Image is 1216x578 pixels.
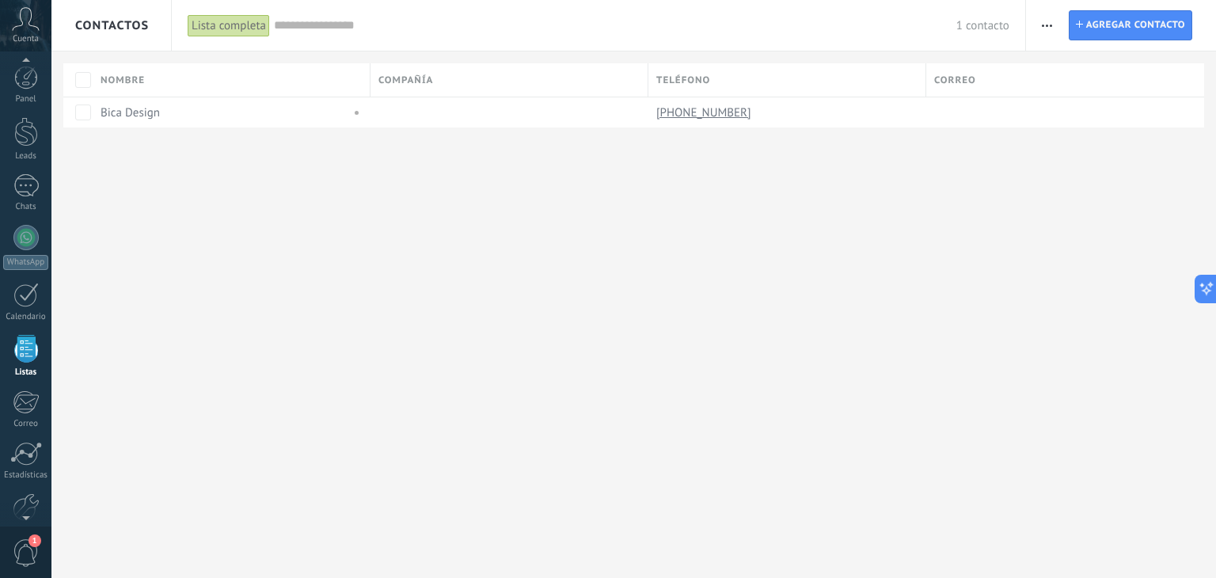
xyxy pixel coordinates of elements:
span: 1 contacto [956,18,1009,33]
span: 1 [28,534,41,547]
span: Agregar contacto [1086,11,1185,40]
div: Panel [3,94,49,105]
span: Compañía [378,73,433,88]
span: Contactos [75,18,149,33]
span: Cuenta [13,34,39,44]
span: Nombre [101,73,145,88]
div: Chats [3,202,49,212]
a: Agregar contacto [1069,10,1192,40]
div: Listas [3,367,49,378]
button: Más [1035,10,1058,40]
div: WhatsApp [3,255,48,270]
a: [PHONE_NUMBER] [656,105,754,120]
span: Correo [934,73,976,88]
span: Teléfono [656,73,710,88]
a: Bica Design [101,105,160,120]
div: Estadísticas [3,470,49,481]
div: Leads [3,151,49,162]
div: Lista completa [188,14,270,37]
div: Correo [3,419,49,429]
div: Calendario [3,312,49,322]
